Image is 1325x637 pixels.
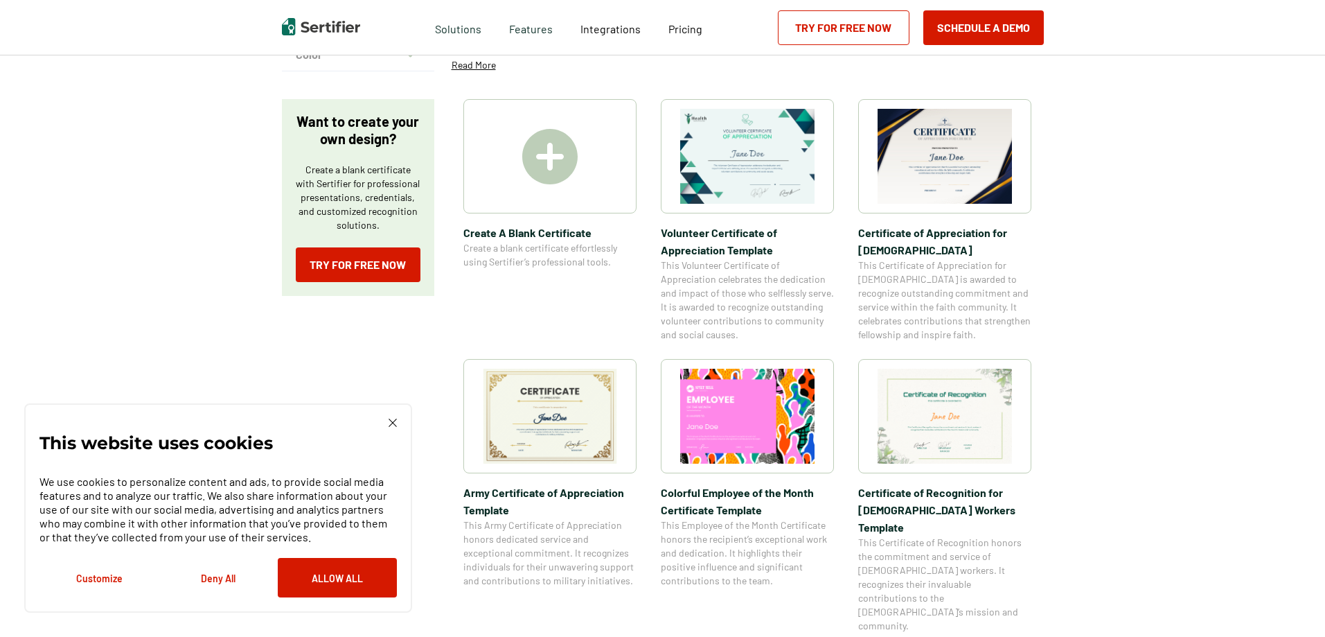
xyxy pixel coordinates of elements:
[778,10,909,45] a: Try for Free Now
[858,536,1031,633] span: This Certificate of Recognition honors the commitment and service of [DEMOGRAPHIC_DATA] workers. ...
[278,558,397,597] button: Allow All
[661,224,834,259] span: Volunteer Certificate of Appreciation Template
[296,247,420,282] a: Try for Free Now
[483,369,617,464] img: Army Certificate of Appreciation​ Template
[680,109,815,204] img: Volunteer Certificate of Appreciation Template
[661,484,834,518] span: Colorful Employee of the Month Certificate Template
[452,58,496,72] p: Read More
[661,359,834,633] a: Colorful Employee of the Month Certificate TemplateColorful Employee of the Month Certificate Tem...
[661,99,834,342] a: Volunteer Certificate of Appreciation TemplateVolunteer Certificate of Appreciation TemplateThis ...
[463,241,637,269] span: Create a blank certificate effortlessly using Sertifier’s professional tools.
[858,259,1031,342] span: This Certificate of Appreciation for [DEMOGRAPHIC_DATA] is awarded to recognize outstanding commi...
[668,19,702,36] a: Pricing
[463,224,637,241] span: Create A Blank Certificate
[680,369,815,464] img: Colorful Employee of the Month Certificate Template
[296,113,420,148] p: Want to create your own design?
[39,436,273,450] p: This website uses cookies
[463,484,637,518] span: Army Certificate of Appreciation​ Template
[463,359,637,633] a: Army Certificate of Appreciation​ TemplateArmy Certificate of Appreciation​ TemplateThis Army Cer...
[858,99,1031,342] a: Certificate of Appreciation for Church​Certificate of Appreciation for [DEMOGRAPHIC_DATA]​This Ce...
[435,19,481,36] span: Solutions
[463,518,637,588] span: This Army Certificate of Appreciation honors dedicated service and exceptional commitment. It rec...
[296,163,420,232] p: Create a blank certificate with Sertifier for professional presentations, credentials, and custom...
[39,558,159,597] button: Customize
[661,259,834,342] span: This Volunteer Certificate of Appreciation celebrates the dedication and impact of those who self...
[39,475,397,544] p: We use cookies to personalize content and ads, to provide social media features and to analyze ou...
[282,18,360,35] img: Sertifier | Digital Credentialing Platform
[509,19,553,36] span: Features
[668,22,702,35] span: Pricing
[661,518,834,588] span: This Employee of the Month Certificate honors the recipient’s exceptional work and dedication. It...
[858,224,1031,259] span: Certificate of Appreciation for [DEMOGRAPHIC_DATA]​
[580,19,641,36] a: Integrations
[1256,570,1325,637] iframe: Chat Widget
[878,369,1012,464] img: Certificate of Recognition for Church Workers Template
[858,359,1031,633] a: Certificate of Recognition for Church Workers TemplateCertificate of Recognition for [DEMOGRAPHIC...
[522,129,578,184] img: Create A Blank Certificate
[389,419,397,427] img: Cookie Popup Close
[858,484,1031,536] span: Certificate of Recognition for [DEMOGRAPHIC_DATA] Workers Template
[580,22,641,35] span: Integrations
[878,109,1012,204] img: Certificate of Appreciation for Church​
[159,558,278,597] button: Deny All
[923,10,1044,45] button: Schedule a Demo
